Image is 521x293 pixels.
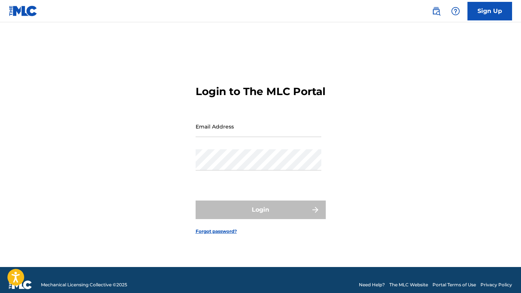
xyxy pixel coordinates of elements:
a: Forgot password? [196,228,237,235]
a: The MLC Website [389,281,428,288]
img: search [432,7,441,16]
a: Sign Up [467,2,512,20]
a: Public Search [429,4,444,19]
a: Portal Terms of Use [432,281,476,288]
img: MLC Logo [9,6,38,16]
a: Privacy Policy [480,281,512,288]
img: logo [9,280,32,289]
div: Help [448,4,463,19]
a: Need Help? [359,281,385,288]
img: help [451,7,460,16]
span: Mechanical Licensing Collective © 2025 [41,281,127,288]
h3: Login to The MLC Portal [196,85,325,98]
